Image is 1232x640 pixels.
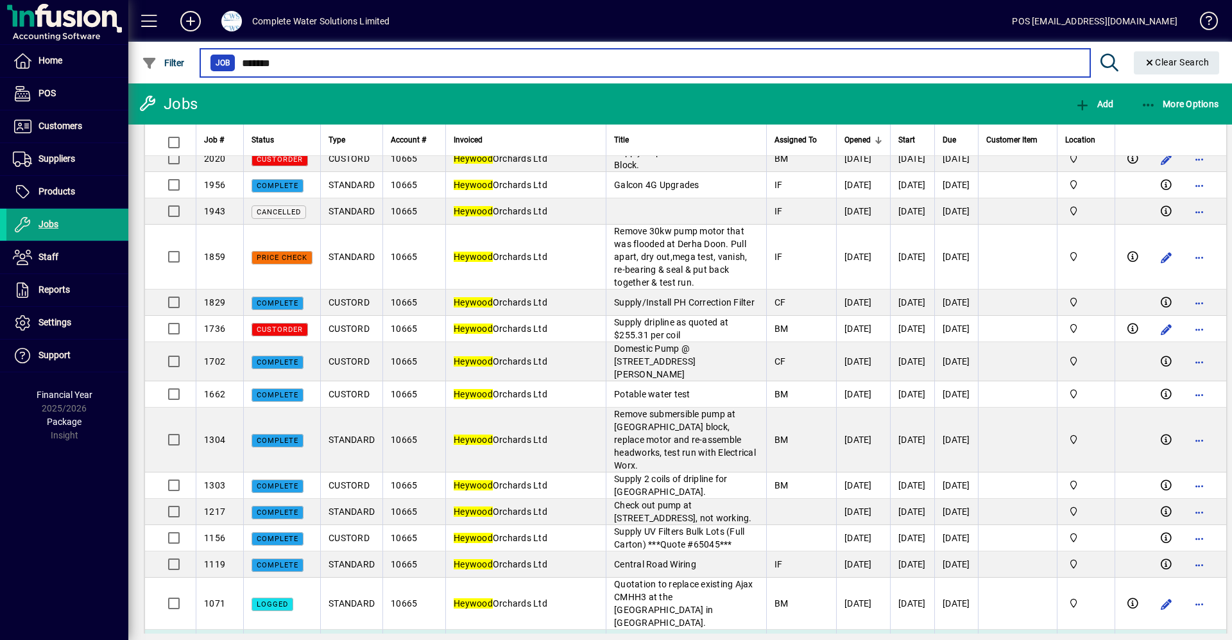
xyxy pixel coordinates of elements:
[257,358,298,367] span: Complete
[204,480,225,490] span: 1303
[1065,204,1107,218] span: Motueka
[614,474,728,497] span: Supply 2 coils of dripline for [GEOGRAPHIC_DATA].
[6,176,128,208] a: Products
[257,535,298,543] span: Complete
[836,198,890,225] td: [DATE]
[38,284,70,295] span: Reports
[204,297,225,307] span: 1829
[614,526,744,549] span: Supply UV Filters Bulk Lots (Full Carton) ***Quote #65045***
[38,153,75,164] span: Suppliers
[1065,178,1107,192] span: Motueka
[204,206,225,216] span: 1943
[6,143,128,175] a: Suppliers
[614,226,747,288] span: Remove 30kw pump motor that was flooded at Derha Doon. Pull apart, dry out,mega test, vanish, re-...
[1065,596,1107,610] span: Motueka
[836,525,890,551] td: [DATE]
[391,324,417,334] span: 10665
[890,342,934,381] td: [DATE]
[454,533,547,543] span: Orchards Ltd
[1190,430,1210,451] button: More options
[1065,295,1107,309] span: Motueka
[454,133,598,147] div: Invoiced
[204,133,224,147] span: Job #
[1065,151,1107,166] span: Motueka
[391,356,417,367] span: 10665
[1156,319,1177,340] button: Edit
[6,274,128,306] a: Reports
[454,598,547,609] span: Orchards Ltd
[391,559,417,569] span: 10665
[257,482,298,490] span: Complete
[329,435,375,445] span: STANDARD
[934,525,978,551] td: [DATE]
[614,409,756,471] span: Remove submersible pump at [GEOGRAPHIC_DATA] block, replace motor and re-assemble headworks, test...
[454,206,493,216] em: Heywood
[329,252,375,262] span: STANDARD
[1065,354,1107,368] span: Motueka
[391,598,417,609] span: 10665
[1190,352,1210,372] button: More options
[614,500,752,523] span: Check out pump at [STREET_ADDRESS], not working.
[454,297,547,307] span: Orchards Ltd
[774,324,789,334] span: BM
[454,506,547,517] span: Orchards Ltd
[614,389,690,399] span: Potable water test
[774,133,828,147] div: Assigned To
[890,525,934,551] td: [DATE]
[890,316,934,342] td: [DATE]
[774,133,817,147] span: Assigned To
[836,472,890,499] td: [DATE]
[391,133,426,147] span: Account #
[211,10,252,33] button: Profile
[391,133,438,147] div: Account #
[1190,293,1210,313] button: More options
[139,51,188,74] button: Filter
[943,133,970,147] div: Due
[6,241,128,273] a: Staff
[391,533,417,543] span: 10665
[836,381,890,408] td: [DATE]
[774,598,789,609] span: BM
[1190,476,1210,496] button: More options
[6,45,128,77] a: Home
[890,198,934,225] td: [DATE]
[934,198,978,225] td: [DATE]
[204,559,225,569] span: 1119
[890,551,934,578] td: [DATE]
[1075,99,1113,109] span: Add
[257,325,303,334] span: CUSTORDER
[257,561,298,569] span: Complete
[986,133,1049,147] div: Customer Item
[329,480,370,490] span: CUSTORD
[898,133,927,147] div: Start
[252,11,390,31] div: Complete Water Solutions Limited
[38,219,58,229] span: Jobs
[38,350,71,360] span: Support
[38,252,58,262] span: Staff
[1190,528,1210,549] button: More options
[836,551,890,578] td: [DATE]
[1065,133,1107,147] div: Location
[142,58,185,68] span: Filter
[454,480,547,490] span: Orchards Ltd
[454,598,493,609] em: Heywood
[204,533,225,543] span: 1156
[774,559,783,569] span: IF
[6,78,128,110] a: POS
[1190,555,1210,575] button: More options
[329,297,370,307] span: CUSTORD
[38,317,71,327] span: Settings
[836,146,890,172] td: [DATE]
[329,356,370,367] span: CUSTORD
[204,180,225,190] span: 1956
[774,206,783,216] span: IF
[454,435,547,445] span: Orchards Ltd
[138,94,198,114] div: Jobs
[454,559,493,569] em: Heywood
[1156,594,1177,614] button: Edit
[1065,322,1107,336] span: Motueka
[890,172,934,198] td: [DATE]
[1065,505,1107,519] span: Motueka
[774,480,789,490] span: BM
[836,342,890,381] td: [DATE]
